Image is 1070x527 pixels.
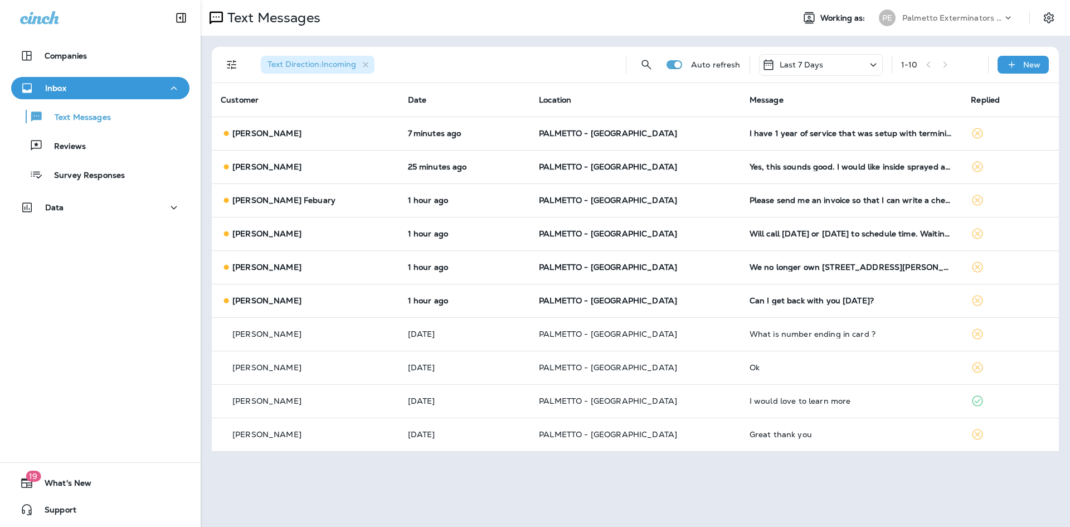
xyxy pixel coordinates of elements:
p: Oct 10, 2025 01:38 PM [408,330,522,339]
button: Filters [221,54,243,76]
div: Ok [750,363,954,372]
button: Collapse Sidebar [166,7,197,29]
p: [PERSON_NAME] Febuary [232,196,335,205]
p: Text Messages [43,113,111,123]
span: PALMETTO - [GEOGRAPHIC_DATA] [539,162,677,172]
p: [PERSON_NAME] [232,296,301,305]
button: Companies [11,45,189,67]
p: Companies [45,51,87,60]
p: Oct 13, 2025 09:18 AM [408,162,522,171]
p: Oct 13, 2025 08:30 AM [408,263,522,272]
span: What's New [33,478,91,492]
span: PALMETTO - [GEOGRAPHIC_DATA] [539,296,677,306]
button: Support [11,499,189,521]
button: Inbox [11,77,189,99]
p: Oct 13, 2025 08:43 AM [408,196,522,205]
p: Palmetto Exterminators LLC [902,13,1003,22]
button: 19What's New [11,472,189,494]
div: What is number ending in card ? [750,330,954,339]
p: Inbox [45,84,66,93]
p: Oct 13, 2025 08:26 AM [408,296,522,305]
div: Great thank you [750,430,954,439]
span: PALMETTO - [GEOGRAPHIC_DATA] [539,396,677,406]
button: Reviews [11,134,189,157]
div: PE [879,9,896,26]
p: Data [45,203,64,212]
p: [PERSON_NAME] [232,263,301,272]
button: Data [11,196,189,219]
p: Oct 10, 2025 08:24 AM [408,363,522,372]
p: [PERSON_NAME] [232,430,301,439]
div: Will call today or tomorrow to schedule time. Waiting in tenant availability [750,229,954,238]
span: PALMETTO - [GEOGRAPHIC_DATA] [539,262,677,272]
span: Date [408,95,427,105]
div: Please send me an invoice so that I can write a check. [750,196,954,205]
p: Last 7 Days [780,60,824,69]
button: Text Messages [11,105,189,128]
p: [PERSON_NAME] [232,397,301,405]
div: We no longer own 734 gatewood Dr in roebuck [750,263,954,272]
button: Survey Responses [11,163,189,186]
span: Message [750,95,784,105]
span: Customer [221,95,259,105]
p: Reviews [43,142,86,152]
span: PALMETTO - [GEOGRAPHIC_DATA] [539,329,677,339]
span: PALMETTO - [GEOGRAPHIC_DATA] [539,229,677,239]
button: Search Messages [635,54,658,76]
p: [PERSON_NAME] [232,129,301,138]
div: Can I get back with you Friday? [750,296,954,305]
span: PALMETTO - [GEOGRAPHIC_DATA] [539,362,677,373]
span: Location [539,95,571,105]
div: I have 1 year of service that was setup with terminix by the builder of my home when it was built... [750,129,954,138]
p: [PERSON_NAME] [232,229,301,238]
span: Text Direction : Incoming [267,59,356,69]
div: I would love to learn more [750,397,954,405]
span: PALMETTO - [GEOGRAPHIC_DATA] [539,429,677,439]
p: [PERSON_NAME] [232,162,301,171]
span: Working as: [820,13,868,23]
span: Support [33,505,76,519]
div: 1 - 10 [901,60,918,69]
span: Replied [971,95,1000,105]
p: Oct 9, 2025 10:21 AM [408,397,522,405]
p: Oct 13, 2025 09:36 AM [408,129,522,138]
p: Survey Responses [43,171,125,181]
p: New [1023,60,1040,69]
button: Settings [1039,8,1059,28]
div: Yes, this sounds good. I would like inside sprayed at least twice a year. [750,162,954,171]
p: Auto refresh [691,60,741,69]
span: PALMETTO - [GEOGRAPHIC_DATA] [539,195,677,205]
p: Oct 13, 2025 08:41 AM [408,229,522,238]
span: 19 [26,471,41,482]
p: [PERSON_NAME] [232,363,301,372]
p: [PERSON_NAME] [232,330,301,339]
p: Text Messages [223,9,320,26]
span: PALMETTO - [GEOGRAPHIC_DATA] [539,128,677,138]
p: Oct 7, 2025 08:20 AM [408,430,522,439]
div: Text Direction:Incoming [261,56,374,74]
